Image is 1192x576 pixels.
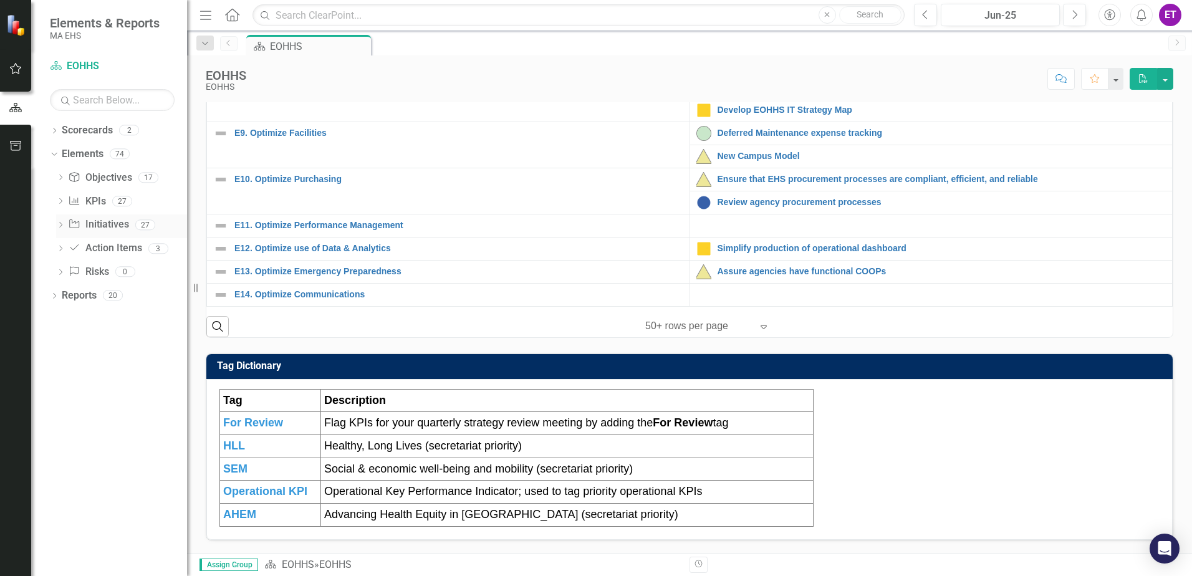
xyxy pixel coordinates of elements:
[324,439,522,452] span: Healthy, Long Lives (secretariat priority)
[206,82,246,92] div: EOHHS
[945,8,1055,23] div: Jun-25
[50,59,175,74] a: EOHHS
[324,485,702,497] span: Operational Key Performance Indicator; used to tag priority operational KPIs
[110,149,130,160] div: 74
[718,105,1166,115] a: Develop EOHHS IT Strategy Map
[264,558,680,572] div: »
[718,175,1166,184] a: Ensure that EHS procurement processes are compliant, efficient, and reliable
[252,4,905,26] input: Search ClearPoint...
[223,508,256,521] span: AHEM
[270,39,368,54] div: EOHHS
[857,9,883,19] span: Search
[217,360,1166,372] h3: Tag Dictionary
[112,196,132,206] div: 27
[213,287,228,302] img: Not Defined
[50,31,160,41] small: MA EHS
[324,508,678,521] span: Advancing Health Equity in [GEOGRAPHIC_DATA] (secretariat priority)
[103,290,123,301] div: 20
[223,463,248,475] span: SEM
[213,264,228,279] img: Not Defined
[206,69,246,82] div: EOHHS
[718,267,1166,276] a: Assure agencies have functional COOPs
[696,172,711,187] img: At-risk
[324,416,728,429] span: Flag KPIs for your quarterly strategy review meeting by adding the tag
[1159,4,1181,26] button: ET
[50,89,175,111] input: Search Below...
[68,241,142,256] a: Action Items
[234,128,683,138] a: E9. Optimize Facilities
[282,559,314,570] a: EOHHS
[696,149,711,164] img: At-risk
[223,439,245,452] span: HLL
[68,171,132,185] a: Objectives
[62,147,103,161] a: Elements
[941,4,1060,26] button: Jun-25
[653,416,713,429] strong: For Review
[696,195,711,210] img: Not Started
[62,123,113,138] a: Scorecards
[62,289,97,303] a: Reports
[213,126,228,141] img: Not Defined
[213,241,228,256] img: Not Defined
[6,14,28,36] img: ClearPoint Strategy
[119,125,139,136] div: 2
[68,265,108,279] a: Risks
[68,218,128,232] a: Initiatives
[115,267,135,277] div: 0
[718,198,1166,207] a: Review agency procurement processes
[718,128,1166,138] a: Deferred Maintenance expense tracking
[138,172,158,183] div: 17
[234,290,683,299] a: E14. Optimize Communications
[319,559,352,570] div: EOHHS
[234,221,683,230] a: E11. Optimize Performance Management
[223,394,243,406] strong: Tag
[696,241,711,256] img: On Hold
[324,463,633,475] span: Social & economic well-being and mobility (secretariat priority)
[1150,534,1180,564] div: Open Intercom Messenger
[234,175,683,184] a: E10. Optimize Purchasing
[213,172,228,187] img: Not Defined
[223,485,307,497] span: Operational KPI
[839,6,901,24] button: Search
[696,103,711,118] img: On Hold
[324,394,386,406] span: Description
[234,267,683,276] a: E13. Optimize Emergency Preparedness
[50,16,160,31] span: Elements & Reports
[148,243,168,254] div: 3
[135,219,155,230] div: 27
[696,126,711,141] img: On-track
[718,151,1166,161] a: New Campus Model
[696,264,711,279] img: At-risk
[223,416,283,429] span: For Review
[718,244,1166,253] a: Simplify production of operational dashboard
[213,218,228,233] img: Not Defined
[199,559,258,571] span: Assign Group
[234,244,683,253] a: E12. Optimize use of Data & Analytics
[68,194,105,209] a: KPIs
